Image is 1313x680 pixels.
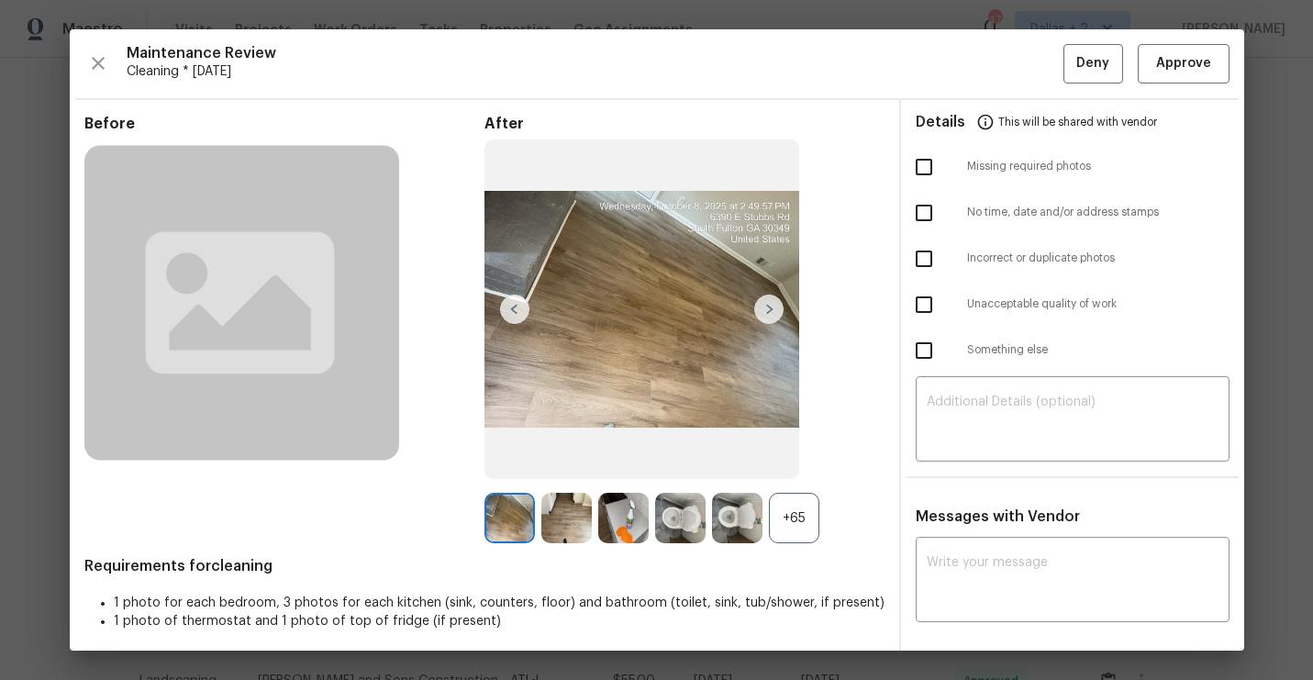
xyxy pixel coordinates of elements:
[967,251,1230,266] span: Incorrect or duplicate photos
[967,205,1230,220] span: No time, date and/or address stamps
[901,282,1244,328] div: Unacceptable quality of work
[901,328,1244,373] div: Something else
[998,100,1157,144] span: This will be shared with vendor
[84,115,484,133] span: Before
[901,236,1244,282] div: Incorrect or duplicate photos
[127,44,1063,62] span: Maintenance Review
[84,557,885,575] span: Requirements for cleaning
[1063,44,1123,84] button: Deny
[484,115,885,133] span: After
[901,190,1244,236] div: No time, date and/or address stamps
[916,100,965,144] span: Details
[1138,44,1230,84] button: Approve
[127,62,1063,81] span: Cleaning * [DATE]
[114,612,885,630] li: 1 photo of thermostat and 1 photo of top of fridge (if present)
[916,509,1080,524] span: Messages with Vendor
[1156,52,1211,75] span: Approve
[114,594,885,612] li: 1 photo for each bedroom, 3 photos for each kitchen (sink, counters, floor) and bathroom (toilet,...
[500,295,529,324] img: left-chevron-button-url
[967,342,1230,358] span: Something else
[967,296,1230,312] span: Unacceptable quality of work
[754,295,784,324] img: right-chevron-button-url
[901,144,1244,190] div: Missing required photos
[967,159,1230,174] span: Missing required photos
[769,493,819,543] div: +65
[1076,52,1109,75] span: Deny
